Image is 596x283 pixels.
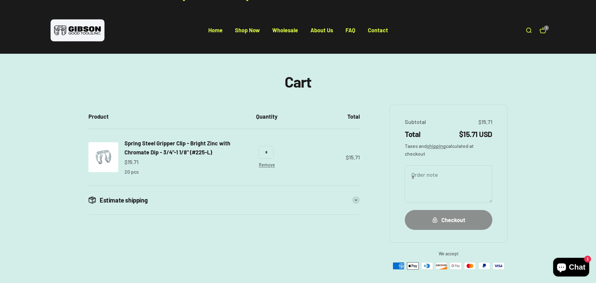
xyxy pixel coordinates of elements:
[124,139,246,157] a: Spring Steel Gripper Clip - Bright Zinc with Chromate Dip - 3/4"-1 1/8" (#225-L)
[459,129,492,139] span: $15.71 USD
[272,27,298,34] a: Wholesale
[282,129,360,185] td: $15.71
[259,146,274,158] input: Change quantity
[282,105,360,129] th: Total
[259,162,275,167] a: Remove
[551,258,591,278] inbox-online-store-chat: Shopify online store chat
[124,157,138,167] sale-price: $15.71
[235,27,260,34] a: Shop Now
[368,27,388,34] a: Contact
[417,216,480,225] div: Checkout
[390,250,508,258] span: We accept
[310,27,333,34] a: About Us
[405,117,426,126] span: Subtotal
[345,27,355,34] a: FAQ
[478,117,492,126] span: $15.71
[285,74,311,90] h1: Cart
[100,196,147,204] span: Estimate shipping
[405,142,492,158] span: Taxes and calculated at checkout
[88,105,251,129] th: Product
[124,140,230,156] span: Spring Steel Gripper Clip - Bright Zinc with Chromate Dip - 3/4"-1 1/8" (#225-L)
[88,142,118,172] img: Gripper clip, made & shipped from the USA!
[88,186,360,214] summary: Estimate shipping
[544,25,549,30] cart-count: 1
[251,105,282,129] th: Quantity
[208,27,223,34] a: Home
[124,168,139,176] p: 20 pcs
[405,210,492,230] button: Checkout
[405,129,421,139] span: Total
[427,143,446,149] a: shipping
